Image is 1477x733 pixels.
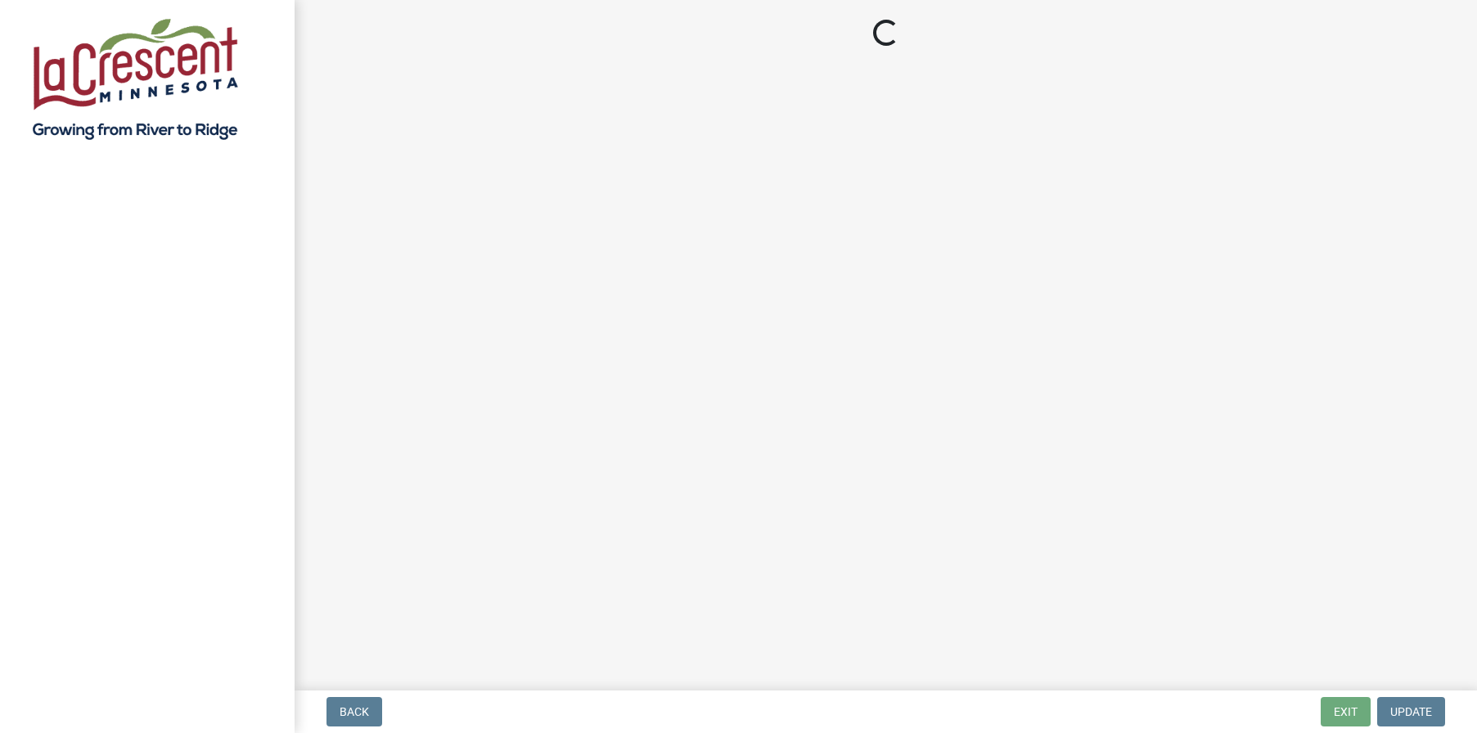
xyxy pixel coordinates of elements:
button: Exit [1321,697,1371,726]
span: Back [340,705,369,718]
img: City of La Crescent, Minnesota [33,17,238,140]
span: Update [1390,705,1432,718]
button: Back [326,697,382,726]
button: Update [1377,697,1445,726]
